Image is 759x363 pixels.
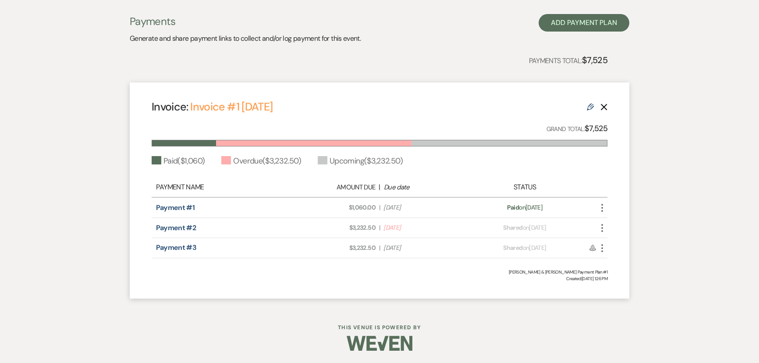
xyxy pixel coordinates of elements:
[585,123,607,134] strong: $7,525
[130,33,361,44] p: Generate and share payment links to collect and/or log payment for this event.
[379,243,380,253] span: |
[156,203,195,212] a: Payment #1
[156,223,196,232] a: Payment #2
[503,244,522,252] span: Shared
[152,99,273,114] h4: Invoice:
[190,100,273,114] a: Invoice #1 [DATE]
[582,54,607,66] strong: $7,525
[546,122,608,135] p: Grand Total:
[290,182,469,192] div: |
[156,182,290,192] div: Payment Name
[469,243,581,253] div: on [DATE]
[469,182,581,192] div: Status
[507,203,519,211] span: Paid
[318,155,403,167] div: Upcoming ( $3,232.50 )
[384,182,465,192] div: Due date
[152,275,607,282] span: Created: [DATE] 1:26 PM
[295,243,376,253] span: $3,232.50
[221,155,301,167] div: Overdue ( $3,232.50 )
[383,243,464,253] span: [DATE]
[295,223,376,232] span: $3,232.50
[503,224,522,231] span: Shared
[130,14,361,29] h3: Payments
[383,223,464,232] span: [DATE]
[152,155,205,167] div: Paid ( $1,060 )
[469,223,581,232] div: on [DATE]
[379,203,380,212] span: |
[469,203,581,212] div: on [DATE]
[528,53,607,67] p: Payments Total:
[379,223,380,232] span: |
[156,243,196,252] a: Payment #3
[152,269,607,275] div: [PERSON_NAME] & [PERSON_NAME] Payment Plan #1
[347,328,412,359] img: Weven Logo
[294,182,375,192] div: Amount Due
[383,203,464,212] span: [DATE]
[295,203,376,212] span: $1,060.00
[539,14,629,32] button: Add Payment Plan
